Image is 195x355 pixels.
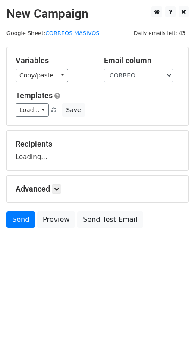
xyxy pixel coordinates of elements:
[131,29,189,38] span: Daily emails left: 43
[62,103,85,117] button: Save
[16,139,179,162] div: Loading...
[6,30,99,36] small: Google Sheet:
[16,184,179,194] h5: Advanced
[16,139,179,149] h5: Recipients
[16,91,53,100] a: Templates
[104,56,179,65] h5: Email column
[45,30,99,36] a: CORREOS MASIVOS
[16,69,68,82] a: Copy/paste...
[6,211,35,228] a: Send
[37,211,75,228] a: Preview
[6,6,189,21] h2: New Campaign
[16,103,49,117] a: Load...
[16,56,91,65] h5: Variables
[131,30,189,36] a: Daily emails left: 43
[77,211,143,228] a: Send Test Email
